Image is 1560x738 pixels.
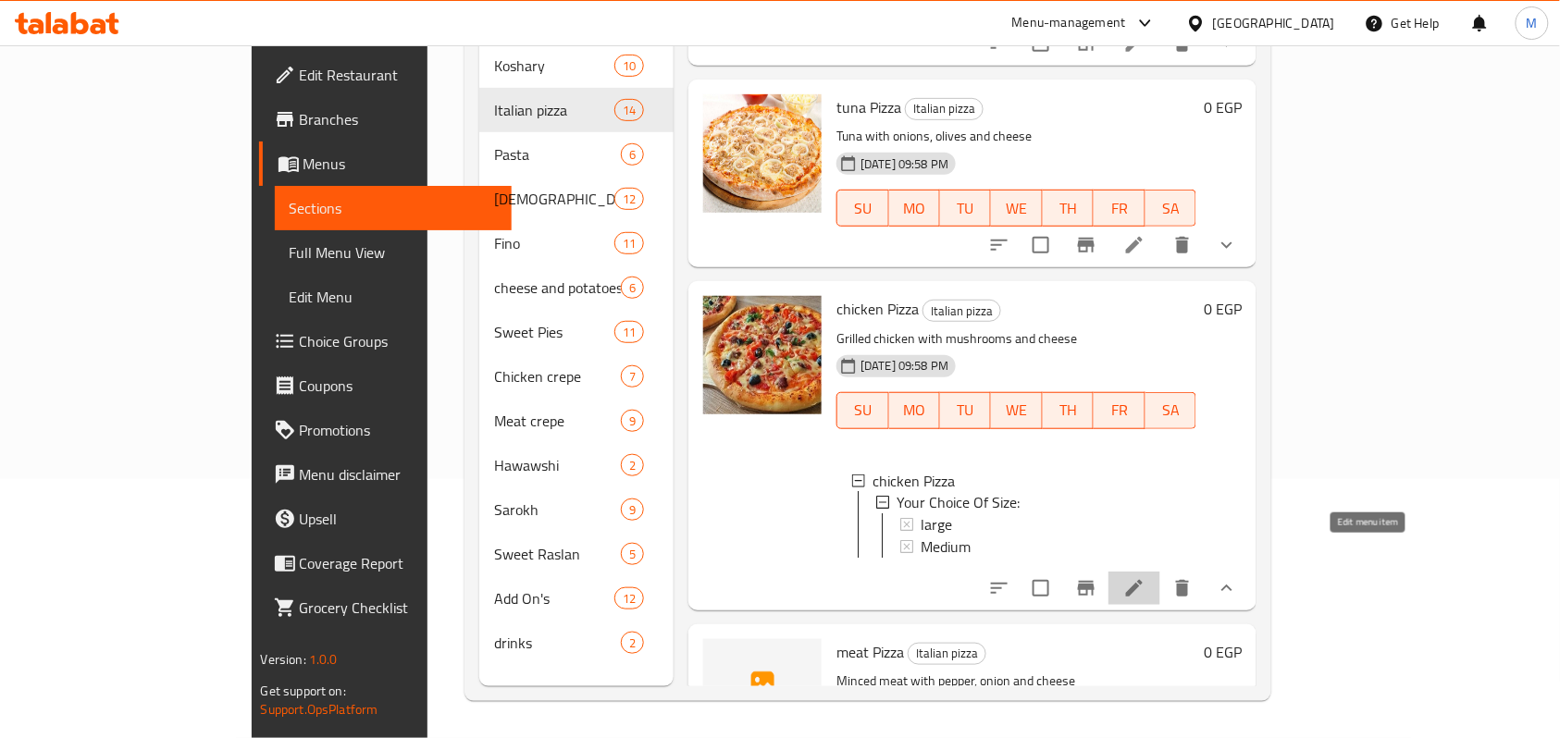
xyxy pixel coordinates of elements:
div: Italian pizza [922,300,1001,322]
span: TH [1050,397,1086,424]
a: Coupons [259,363,513,408]
span: M [1527,13,1538,33]
h6: 0 EGP [1204,296,1242,322]
svg: Show Choices [1216,234,1238,256]
button: sort-choices [977,566,1021,610]
div: Add On's12 [479,576,674,621]
span: tuna Pizza [836,93,901,121]
button: WE [991,190,1042,227]
span: Grocery Checklist [300,597,498,619]
span: [DEMOGRAPHIC_DATA] [494,188,614,210]
span: TU [947,195,984,222]
a: Upsell [259,497,513,541]
button: SA [1145,392,1196,429]
span: Chicken crepe [494,365,621,387]
div: items [614,587,644,609]
button: WE [991,392,1042,429]
div: items [621,277,644,299]
span: Add On's [494,587,614,609]
span: chicken Pizza [836,295,919,323]
span: 6 [622,279,643,297]
div: Hawawshi2 [479,443,674,487]
span: Version: [261,647,306,671]
button: TH [1043,190,1094,227]
a: Support.OpsPlatform [261,697,378,721]
span: 9 [622,412,643,430]
span: Meat crepe [494,410,621,432]
div: Meat crepe9 [479,399,674,443]
span: 6 [622,146,643,164]
span: Choice Groups [300,330,498,352]
a: Edit menu item [1123,234,1145,256]
span: Italian pizza [923,301,1000,322]
span: Sweet Raslan [494,543,621,565]
span: 12 [615,590,643,608]
span: TH [1050,195,1086,222]
a: Menus [259,141,513,186]
span: Hawawshi [494,454,621,476]
button: TU [940,190,991,227]
a: Promotions [259,408,513,452]
div: items [614,232,644,254]
span: Menus [303,153,498,175]
button: delete [1160,223,1205,267]
button: TU [940,392,991,429]
a: Grocery Checklist [259,585,513,630]
a: Edit Menu [275,275,513,319]
p: Minced meat with pepper, onion and cheese [836,670,1196,693]
span: 1.0.0 [309,647,338,671]
span: Select to update [1021,569,1060,608]
span: 7 [622,368,643,386]
h6: 0 EGP [1204,94,1242,120]
span: 11 [615,324,643,341]
span: Promotions [300,419,498,441]
span: WE [998,195,1034,222]
button: show more [1205,223,1249,267]
span: Get support on: [261,679,346,703]
div: Koshary10 [479,43,674,88]
button: FR [1094,190,1145,227]
div: Syrian [494,188,614,210]
div: drinks2 [479,621,674,665]
div: drinks [494,632,621,654]
div: items [614,55,644,77]
a: Coverage Report [259,541,513,585]
span: [DATE] 09:58 PM [853,155,956,173]
span: Italian pizza [909,643,985,664]
span: TU [947,397,984,424]
button: TH [1043,392,1094,429]
span: WE [998,397,1034,424]
button: SA [1145,190,1196,227]
span: Upsell [300,508,498,530]
button: Branch-specific-item [1064,223,1108,267]
span: SA [1153,195,1189,222]
span: SU [845,397,881,424]
span: Sweet Pies [494,321,614,343]
span: SU [845,195,881,222]
div: Italian pizza [908,643,986,665]
div: [DEMOGRAPHIC_DATA]12 [479,177,674,221]
span: Edit Restaurant [300,64,498,86]
div: items [621,410,644,432]
a: Menu disclaimer [259,452,513,497]
div: Fino [494,232,614,254]
div: Italian pizza14 [479,88,674,132]
h6: 0 EGP [1204,639,1242,665]
span: Coupons [300,375,498,397]
button: MO [889,190,940,227]
span: Koshary [494,55,614,77]
span: FR [1101,195,1137,222]
span: 12 [615,191,643,208]
div: Italian pizza [494,99,614,121]
span: FR [1101,397,1137,424]
span: 9 [622,501,643,519]
div: items [614,321,644,343]
span: Sections [290,197,498,219]
span: SA [1153,397,1189,424]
